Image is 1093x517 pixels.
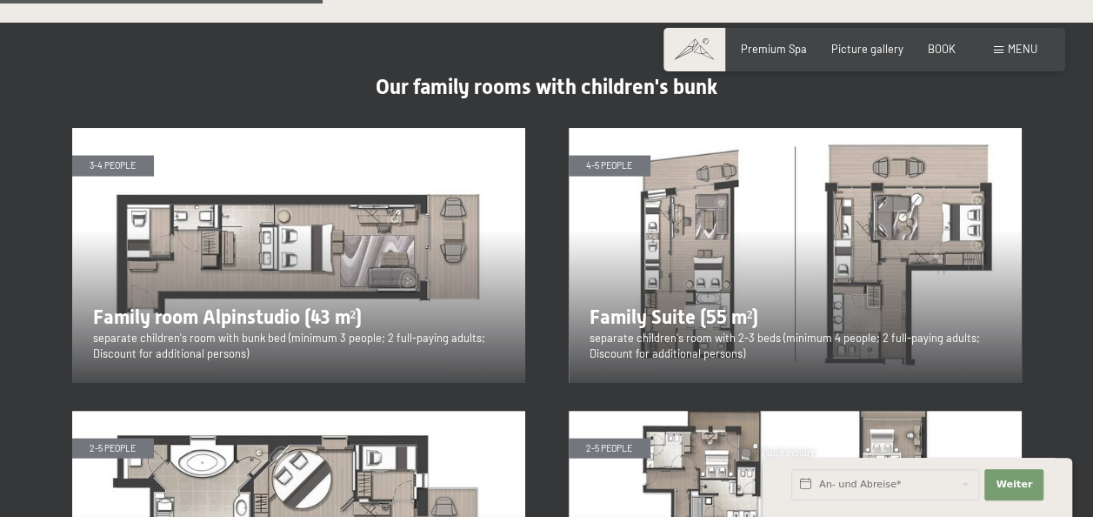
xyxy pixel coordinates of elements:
a: Family hotel: offers for a successful holiday [569,128,1022,383]
span: Our family rooms with children's bunk [376,75,717,99]
button: Weiter [984,469,1043,500]
img: Familienhotel: Angebote für einen gelungenen Urlaub [72,128,525,383]
span: Menu [1008,42,1037,56]
img: Familienhotel: Angebote für einen gelungenen Urlaub [569,128,1022,383]
span: Quick inquiry [763,447,815,458]
a: Family hotel: offers for a successful holiday [72,128,525,383]
a: Picture gallery [831,42,903,56]
a: BOOK [928,42,956,56]
a: Premium Spa [741,42,807,56]
span: Weiter [996,478,1032,492]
